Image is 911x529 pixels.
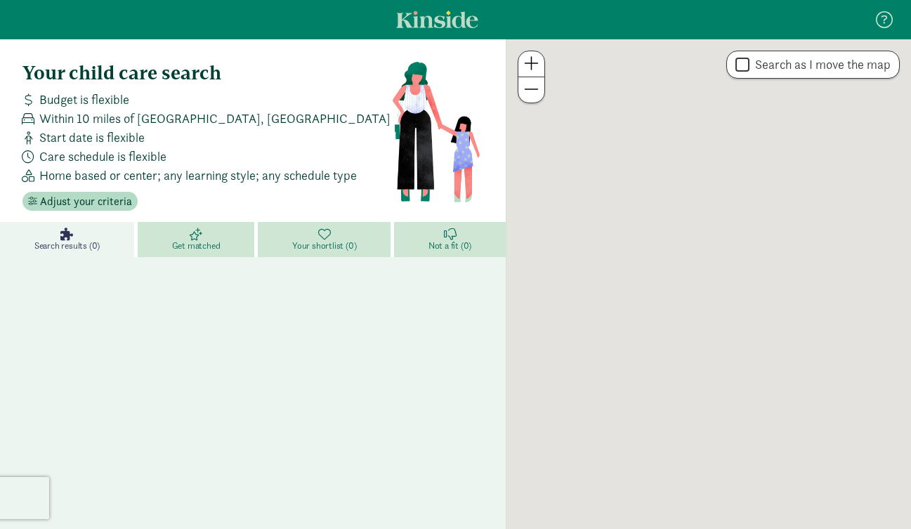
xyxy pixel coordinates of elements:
[292,240,356,252] span: Your shortlist (0)
[258,222,394,257] a: Your shortlist (0)
[22,192,138,211] button: Adjust your criteria
[39,166,357,185] span: Home based or center; any learning style; any schedule type
[39,90,129,109] span: Budget is flexible
[749,56,891,73] label: Search as I move the map
[39,128,145,147] span: Start date is flexible
[138,222,258,257] a: Get matched
[428,240,471,252] span: Not a fit (0)
[394,222,506,257] a: Not a fit (0)
[396,11,478,28] a: Kinside
[34,240,100,252] span: Search results (0)
[39,147,166,166] span: Care schedule is flexible
[39,109,391,128] span: Within 10 miles of [GEOGRAPHIC_DATA], [GEOGRAPHIC_DATA]
[40,193,132,210] span: Adjust your criteria
[172,240,221,252] span: Get matched
[22,62,391,84] h4: Your child care search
